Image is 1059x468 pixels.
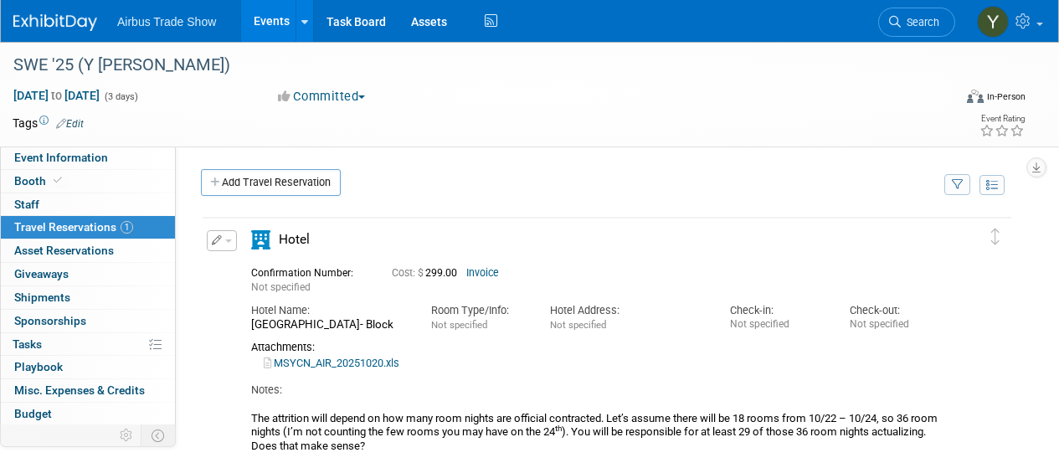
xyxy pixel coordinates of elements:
a: Budget [1,403,175,425]
span: Shipments [14,291,70,304]
span: Staff [14,198,39,211]
a: Search [878,8,955,37]
span: Cost: $ [392,267,425,279]
a: MSYCN_AIR_20251020.xls [264,357,399,369]
i: Booth reservation complete [54,176,62,185]
a: Booth [1,170,175,193]
span: Search [901,16,939,28]
span: Misc. Expenses & Credits [14,383,145,397]
span: Not specified [550,319,606,331]
div: Hotel Name: [251,303,406,318]
td: Toggle Event Tabs [141,424,176,446]
i: Click and drag to move item [991,229,1000,245]
img: Yolanda Bauza [977,6,1009,38]
span: Travel Reservations [14,220,133,234]
span: Giveaways [14,267,69,280]
button: Committed [272,88,372,105]
a: Giveaways [1,263,175,285]
span: Booth [14,174,65,188]
span: Playbook [14,360,63,373]
div: Not specified [850,318,944,331]
td: Personalize Event Tab Strip [112,424,141,446]
span: Event Information [14,151,108,164]
span: Tasks [13,337,42,351]
a: Edit [56,118,84,130]
i: Filter by Traveler [952,180,964,191]
i: Hotel [251,230,270,249]
span: to [49,89,64,102]
span: Not specified [251,281,311,293]
sup: th [555,424,562,433]
a: Shipments [1,286,175,309]
img: Format-Inperson.png [967,90,984,103]
a: Add Travel Reservation [201,169,341,196]
span: Asset Reservations [14,244,114,257]
a: Event Information [1,147,175,169]
span: Airbus Trade Show [117,15,216,28]
div: Check-out: [850,303,944,318]
span: [DATE] [DATE] [13,88,100,103]
div: The attrition will depend on how many room nights are official contracted. Let’s assume there wil... [251,398,944,453]
span: Hotel [279,232,310,247]
img: ExhibitDay [13,14,97,31]
span: 1 [121,221,133,234]
a: Playbook [1,356,175,378]
a: Travel Reservations1 [1,216,175,239]
span: Budget [14,407,52,420]
div: Confirmation Number: [251,262,367,280]
div: SWE '25 (Y [PERSON_NAME]) [8,50,939,80]
div: Room Type/Info: [431,303,526,318]
a: Misc. Expenses & Credits [1,379,175,402]
span: 299.00 [392,267,464,279]
div: Not specified [730,318,825,331]
div: Event Format [877,87,1026,112]
a: Tasks [1,333,175,356]
div: Event Rating [979,115,1025,123]
div: Hotel Address: [550,303,705,318]
div: [GEOGRAPHIC_DATA]- Block [251,318,406,332]
a: Asset Reservations [1,239,175,262]
div: Notes: [251,383,944,398]
td: Tags [13,115,84,131]
div: Check-in: [730,303,825,318]
div: In-Person [986,90,1026,103]
a: Staff [1,193,175,216]
a: Sponsorships [1,310,175,332]
span: (3 days) [103,91,138,102]
a: Invoice [466,267,499,279]
span: Not specified [431,319,487,331]
div: Attachments: [251,341,944,354]
span: Sponsorships [14,314,86,327]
